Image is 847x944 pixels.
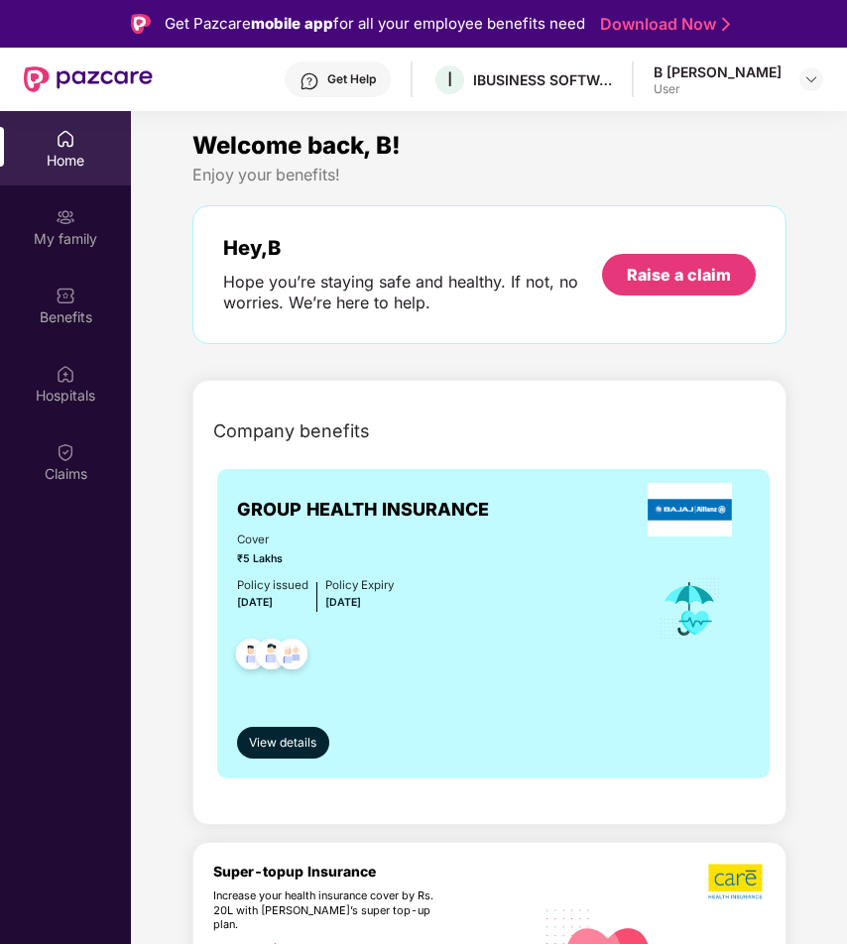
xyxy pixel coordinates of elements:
span: ₹5 Lakhs [237,551,394,568]
span: [DATE] [325,596,361,609]
div: IBUSINESS SOFTWARE PRIVATE LIMITED [473,70,612,89]
img: Stroke [722,14,730,35]
div: Get Help [327,71,376,87]
div: Increase your health insurance cover by Rs. 20L with [PERSON_NAME]’s super top-up plan. [213,888,450,932]
img: b5dec4f62d2307b9de63beb79f102df3.png [708,863,765,900]
div: Policy issued [237,576,308,594]
img: svg+xml;base64,PHN2ZyBpZD0iQ2xhaW0iIHhtbG5zPSJodHRwOi8vd3d3LnczLm9yZy8yMDAwL3N2ZyIgd2lkdGg9IjIwIi... [56,442,75,462]
img: svg+xml;base64,PHN2ZyBpZD0iSG9zcGl0YWxzIiB4bWxucz0iaHR0cDovL3d3dy53My5vcmcvMjAwMC9zdmciIHdpZHRoPS... [56,364,75,384]
img: svg+xml;base64,PHN2ZyBpZD0iRHJvcGRvd24tMzJ4MzIiIHhtbG5zPSJodHRwOi8vd3d3LnczLm9yZy8yMDAwL3N2ZyIgd2... [803,71,819,87]
span: Cover [237,531,394,548]
div: Hope you’re staying safe and healthy. If not, no worries. We’re here to help. [223,272,602,313]
img: New Pazcare Logo [24,66,153,92]
img: svg+xml;base64,PHN2ZyB4bWxucz0iaHR0cDovL3d3dy53My5vcmcvMjAwMC9zdmciIHdpZHRoPSI0OC45NDMiIGhlaWdodD... [268,633,316,681]
div: Super-topup Insurance [213,863,536,880]
img: svg+xml;base64,PHN2ZyBpZD0iQmVuZWZpdHMiIHhtbG5zPSJodHRwOi8vd3d3LnczLm9yZy8yMDAwL3N2ZyIgd2lkdGg9Ij... [56,286,75,305]
span: View details [249,734,316,753]
button: View details [237,727,330,759]
a: Download Now [600,14,724,35]
img: svg+xml;base64,PHN2ZyB3aWR0aD0iMjAiIGhlaWdodD0iMjAiIHZpZXdCb3g9IjAgMCAyMCAyMCIgZmlsbD0ibm9uZSIgeG... [56,207,75,227]
div: Policy Expiry [325,576,394,594]
span: Welcome back, B! [192,131,401,160]
img: svg+xml;base64,PHN2ZyBpZD0iSG9tZSIgeG1sbnM9Imh0dHA6Ly93d3cudzMub3JnLzIwMDAvc3ZnIiB3aWR0aD0iMjAiIG... [56,129,75,149]
div: Enjoy your benefits! [192,165,786,185]
div: User [654,81,782,97]
img: insurerLogo [648,483,733,536]
div: Raise a claim [627,264,731,286]
img: Logo [131,14,151,34]
span: I [447,67,452,91]
div: B [PERSON_NAME] [654,62,782,81]
div: Hey, B [223,236,602,260]
div: Get Pazcare for all your employee benefits need [165,12,585,36]
strong: mobile app [251,14,333,33]
img: svg+xml;base64,PHN2ZyB4bWxucz0iaHR0cDovL3d3dy53My5vcmcvMjAwMC9zdmciIHdpZHRoPSI0OC45NDMiIGhlaWdodD... [247,633,296,681]
span: [DATE] [237,596,273,609]
img: svg+xml;base64,PHN2ZyB4bWxucz0iaHR0cDovL3d3dy53My5vcmcvMjAwMC9zdmciIHdpZHRoPSI0OC45NDMiIGhlaWdodD... [227,633,276,681]
span: GROUP HEALTH INSURANCE [237,496,489,524]
span: Company benefits [213,417,370,445]
img: icon [658,576,722,642]
img: svg+xml;base64,PHN2ZyBpZD0iSGVscC0zMngzMiIgeG1sbnM9Imh0dHA6Ly93d3cudzMub3JnLzIwMDAvc3ZnIiB3aWR0aD... [300,71,319,91]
